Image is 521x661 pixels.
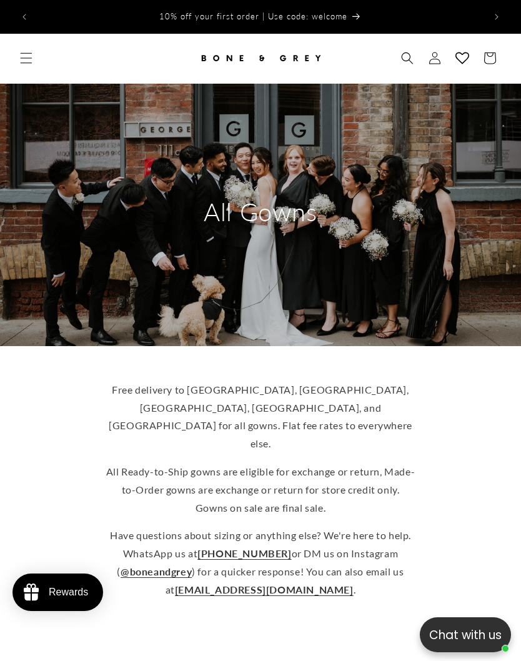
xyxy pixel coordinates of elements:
button: Open chatbox [420,617,511,652]
h2: All Gowns [142,196,379,228]
p: All Ready-to-Ship gowns are eligible for exchange or return, Made-to-Order gowns are exchange or ... [104,463,417,517]
a: Bone and Grey Bridal [194,40,328,77]
p: Free delivery to [GEOGRAPHIC_DATA], [GEOGRAPHIC_DATA], [GEOGRAPHIC_DATA], [GEOGRAPHIC_DATA], and ... [104,381,417,453]
p: Chat with us [420,626,511,644]
button: Previous announcement [11,3,38,31]
a: @boneandgrey [121,565,192,577]
summary: Search [394,44,421,72]
span: 10% off your first order | Use code: welcome [159,11,347,21]
p: Have questions about sizing or anything else? We're here to help. WhatsApp us at or DM us on Inst... [104,527,417,599]
a: [PHONE_NUMBER] [197,547,291,559]
img: Bone and Grey Bridal [198,44,323,72]
a: [EMAIL_ADDRESS][DOMAIN_NAME] [175,584,354,595]
button: Next announcement [483,3,510,31]
summary: Menu [12,44,40,72]
div: Rewards [49,587,88,598]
